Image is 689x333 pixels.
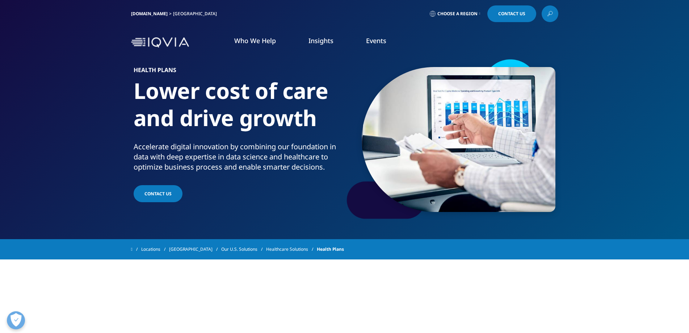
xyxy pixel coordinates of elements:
[169,243,221,256] a: [GEOGRAPHIC_DATA]
[144,191,172,197] span: Contact Us
[498,12,525,16] span: Contact Us
[221,243,266,256] a: Our U.S. Solutions
[173,11,220,17] div: [GEOGRAPHIC_DATA]
[131,37,189,48] img: IQVIA Healthcare Information Technology and Pharma Clinical Research Company
[308,36,333,45] a: Insights
[134,77,342,142] h1: Lower cost of care and drive growth
[362,67,555,212] img: 490_custom-photo_professional-carefully-reviewing-data-information.jpg
[192,25,558,59] nav: Primary
[134,142,342,172] div: Accelerate digital innovation by combining our foundation in data with deep expertise in data sci...
[234,36,276,45] a: Who We Help
[487,5,536,22] a: Contact Us
[134,67,342,77] h6: Health Plans
[141,243,169,256] a: Locations
[134,185,182,202] a: Contact Us
[366,36,386,45] a: Events
[437,11,478,17] span: Choose a Region
[7,311,25,329] button: Open Preferences
[317,243,344,256] span: Health Plans
[266,243,317,256] a: Healthcare Solutions
[131,11,168,17] a: [DOMAIN_NAME]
